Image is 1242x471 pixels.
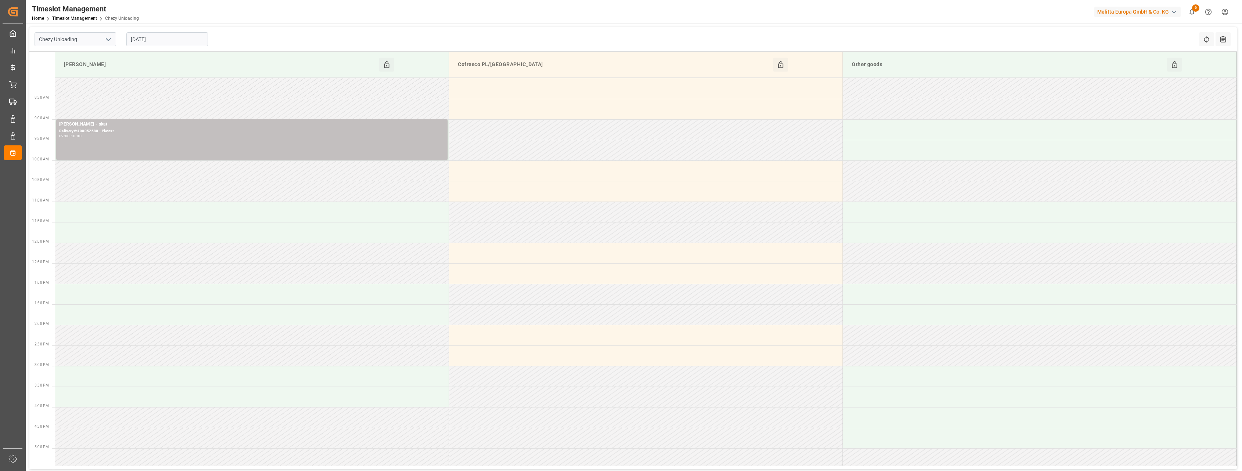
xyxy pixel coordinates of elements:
[35,342,49,346] span: 2:30 PM
[71,134,82,138] div: 10:00
[1192,4,1199,12] span: 6
[455,58,773,72] div: Cofresco PL/[GEOGRAPHIC_DATA]
[59,121,445,128] div: [PERSON_NAME] - skat
[32,198,49,202] span: 11:00 AM
[35,383,49,387] span: 3:30 PM
[1094,7,1181,17] div: Melitta Europa GmbH & Co. KG
[35,424,49,428] span: 4:30 PM
[1094,5,1184,19] button: Melitta Europa GmbH & Co. KG
[61,58,379,72] div: [PERSON_NAME]
[32,157,49,161] span: 10:00 AM
[32,16,44,21] a: Home
[35,445,49,449] span: 5:00 PM
[32,3,139,14] div: Timeslot Management
[35,404,49,408] span: 4:00 PM
[35,95,49,99] span: 8:30 AM
[35,280,49,285] span: 1:00 PM
[32,178,49,182] span: 10:30 AM
[52,16,97,21] a: Timeslot Management
[59,134,70,138] div: 09:00
[32,260,49,264] span: 12:30 PM
[35,32,116,46] input: Type to search/select
[32,219,49,223] span: 11:30 AM
[35,116,49,120] span: 9:00 AM
[103,34,114,45] button: open menu
[1184,4,1200,20] button: show 6 new notifications
[32,239,49,243] span: 12:00 PM
[126,32,208,46] input: DD-MM-YYYY
[35,301,49,305] span: 1:30 PM
[849,58,1167,72] div: Other goods
[35,363,49,367] span: 3:00 PM
[59,128,445,134] div: Delivery#:400052580 - Plate#:
[70,134,71,138] div: -
[35,322,49,326] span: 2:00 PM
[1200,4,1217,20] button: Help Center
[35,137,49,141] span: 9:30 AM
